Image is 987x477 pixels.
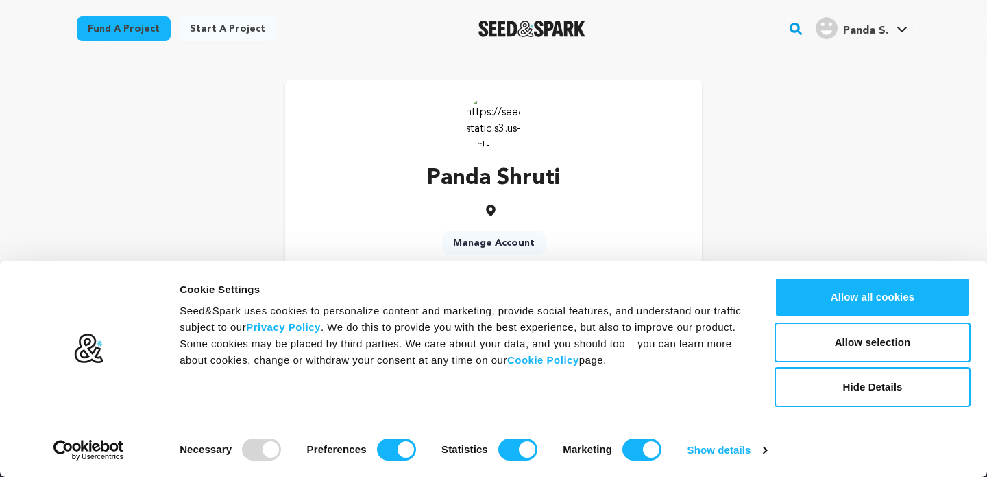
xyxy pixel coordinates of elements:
strong: Marketing [563,443,612,455]
strong: Preferences [307,443,367,455]
a: Panda S.'s Profile [813,14,910,39]
button: Allow selection [775,323,971,362]
a: Manage Account [442,231,546,255]
a: Privacy Policy [246,321,321,333]
strong: Necessary [180,443,232,455]
span: Panda S.'s Profile [813,14,910,43]
span: Panda S. [843,25,888,36]
img: user.png [816,17,838,39]
a: Show details [687,440,767,461]
a: Usercentrics Cookiebot - opens in a new window [29,440,149,461]
p: Panda Shruti [427,162,560,195]
button: Hide Details [775,367,971,407]
a: Start a project [179,16,276,41]
a: Seed&Spark Homepage [478,21,586,37]
div: Seed&Spark uses cookies to personalize content and marketing, provide social features, and unders... [180,303,744,369]
div: Panda S.'s Profile [816,17,888,39]
strong: Statistics [441,443,488,455]
a: Cookie Policy [507,354,579,366]
button: Allow all cookies [775,277,971,317]
img: logo [73,333,104,364]
div: Cookie Settings [180,281,744,298]
a: Fund a project [77,16,171,41]
img: https://seedandspark-static.s3.us-east-2.amazonaws.com/images/User/002/321/661/medium/ACg8ocLUpnk... [466,93,521,148]
img: Seed&Spark Logo Dark Mode [478,21,586,37]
